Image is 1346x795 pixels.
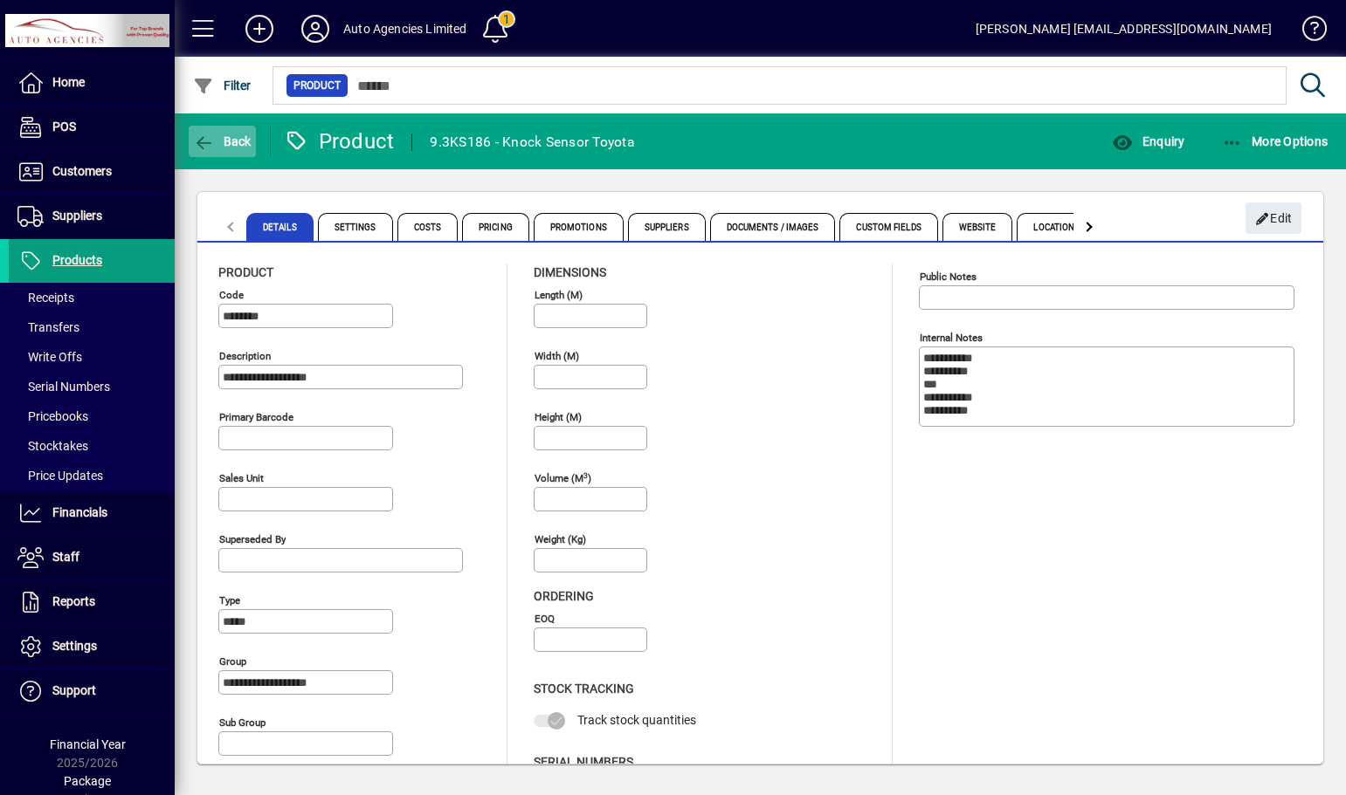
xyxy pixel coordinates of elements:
[17,469,103,483] span: Price Updates
[9,372,175,401] a: Serial Numbers
[219,472,264,484] mat-label: Sales unit
[219,350,271,362] mat-label: Description
[1017,213,1096,241] span: Locations
[9,491,175,535] a: Financials
[534,589,594,603] span: Ordering
[9,195,175,238] a: Suppliers
[318,213,393,241] span: Settings
[535,533,586,545] mat-label: Weight (Kg)
[189,126,256,157] button: Back
[1112,134,1184,148] span: Enquiry
[17,350,82,364] span: Write Offs
[193,134,252,148] span: Back
[293,77,341,94] span: Product
[920,332,983,344] mat-label: Internal Notes
[397,213,459,241] span: Costs
[1218,126,1333,157] button: More Options
[1289,3,1324,60] a: Knowledge Base
[231,13,287,45] button: Add
[284,127,395,155] div: Product
[218,265,273,279] span: Product
[52,505,107,519] span: Financials
[9,431,175,461] a: Stocktakes
[534,265,606,279] span: Dimensions
[64,774,111,788] span: Package
[583,470,588,479] sup: 3
[577,713,696,727] span: Track stock quantities
[920,271,977,283] mat-label: Public Notes
[628,213,706,241] span: Suppliers
[246,213,314,241] span: Details
[52,253,102,267] span: Products
[535,289,583,301] mat-label: Length (m)
[343,15,467,43] div: Auto Agencies Limited
[52,75,85,89] span: Home
[535,411,582,423] mat-label: Height (m)
[219,533,286,545] mat-label: Superseded by
[175,126,271,157] app-page-header-button: Back
[17,409,88,423] span: Pricebooks
[189,70,256,101] button: Filter
[534,213,624,241] span: Promotions
[1108,126,1189,157] button: Enquiry
[287,13,343,45] button: Profile
[839,213,937,241] span: Custom Fields
[942,213,1013,241] span: Website
[52,209,102,223] span: Suppliers
[1255,204,1293,233] span: Edit
[52,683,96,697] span: Support
[9,150,175,194] a: Customers
[9,461,175,490] a: Price Updates
[17,291,74,305] span: Receipts
[462,213,529,241] span: Pricing
[1246,202,1301,234] button: Edit
[430,128,634,156] div: 9.3KS186 - Knock Sensor Toyota
[52,164,112,178] span: Customers
[535,350,579,362] mat-label: Width (m)
[52,594,95,608] span: Reports
[219,655,246,668] mat-label: Group
[9,669,175,713] a: Support
[9,61,175,105] a: Home
[534,682,634,696] span: Stock Tracking
[17,320,79,334] span: Transfers
[219,594,240,607] mat-label: Type
[9,536,175,579] a: Staff
[9,580,175,624] a: Reports
[17,380,110,394] span: Serial Numbers
[9,342,175,372] a: Write Offs
[535,472,591,484] mat-label: Volume (m )
[9,401,175,431] a: Pricebooks
[534,755,633,769] span: Serial Numbers
[193,79,252,93] span: Filter
[1222,134,1329,148] span: More Options
[710,213,836,241] span: Documents / Images
[50,737,126,751] span: Financial Year
[17,439,88,453] span: Stocktakes
[9,625,175,668] a: Settings
[9,106,175,149] a: POS
[52,550,79,564] span: Staff
[9,312,175,342] a: Transfers
[219,289,244,301] mat-label: Code
[52,120,76,134] span: POS
[219,716,266,729] mat-label: Sub group
[219,411,293,423] mat-label: Primary barcode
[535,613,555,625] mat-label: EOQ
[976,15,1272,43] div: [PERSON_NAME] [EMAIL_ADDRESS][DOMAIN_NAME]
[52,639,97,653] span: Settings
[9,283,175,312] a: Receipts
